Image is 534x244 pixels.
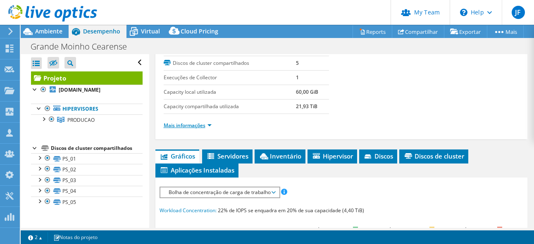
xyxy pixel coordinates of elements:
[35,27,62,35] span: Ambiente
[31,104,143,114] a: Hipervisores
[31,175,143,186] a: PS_03
[444,25,487,38] a: Exportar
[206,152,248,160] span: Servidores
[160,207,217,214] span: Workload Concentration:
[164,59,296,67] label: Discos de cluster compartilhados
[31,114,143,125] a: PRODUCAO
[296,88,318,95] b: 60,00 GiB
[447,227,494,232] text: Average latency >20ms
[31,71,143,85] a: Projeto
[487,25,524,38] a: Mais
[141,27,160,35] span: Virtual
[160,152,195,160] span: Gráficos
[164,187,275,197] span: Bolha de concentração de carga de trabalho
[164,102,296,111] label: Capacity compartilhada utilizada
[31,197,143,207] a: PS_05
[296,59,299,66] b: 5
[31,153,143,164] a: PS_01
[27,42,140,51] h1: Grande Moinho Cearense
[164,122,212,129] a: Mais informações
[296,103,317,110] b: 21,93 TiB
[83,27,120,35] span: Desempenho
[22,232,48,242] a: 2
[460,9,467,16] svg: \n
[218,207,364,214] span: 22% de IOPS se enquadra em 20% de sua capacidade (4,40 TiB)
[31,164,143,175] a: PS_02
[160,166,234,174] span: Aplicações Instaladas
[363,152,393,160] span: Discos
[259,152,301,160] span: Inventário
[51,143,143,153] div: Discos de cluster compartilhados
[31,85,143,95] a: [DOMAIN_NAME]
[164,88,296,96] label: Capacity local utilizada
[372,227,427,232] tspan: Average latency 10<=20ms
[67,116,95,123] span: PRODUCAO
[392,25,444,38] a: Compartilhar
[181,27,218,35] span: Cloud Pricing
[403,152,464,160] span: Discos de cluster
[300,227,350,232] tspan: Average latency <=10ms
[512,6,525,19] span: JF
[353,25,392,38] a: Reports
[59,86,100,93] b: [DOMAIN_NAME]
[48,232,103,242] a: Notas do projeto
[296,74,299,81] b: 1
[164,73,296,82] label: Execuções de Collector
[31,186,143,197] a: PS_04
[312,152,353,160] span: Hipervisor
